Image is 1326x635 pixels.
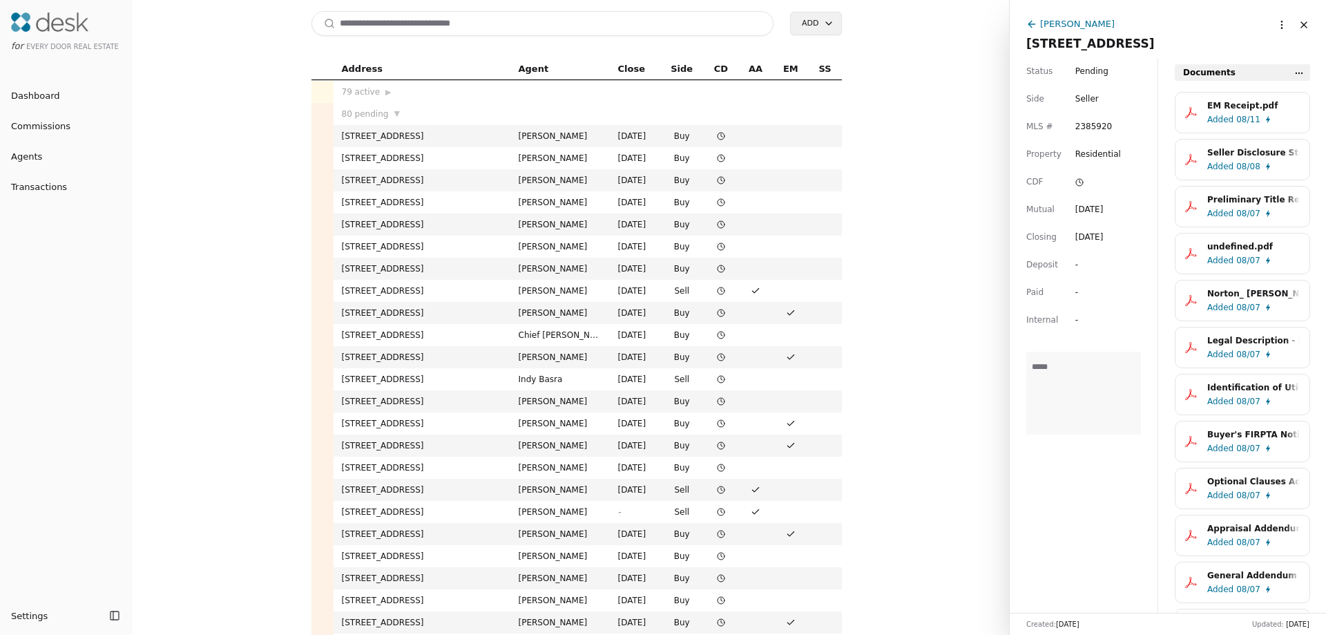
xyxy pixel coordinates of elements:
[660,169,704,191] td: Buy
[660,191,704,214] td: Buy
[1286,620,1309,628] span: [DATE]
[660,435,704,457] td: Buy
[660,125,704,147] td: Buy
[610,169,660,191] td: [DATE]
[334,589,510,612] td: [STREET_ADDRESS]
[1236,582,1260,596] span: 08/07
[618,61,645,77] span: Close
[610,567,660,589] td: [DATE]
[11,41,23,51] span: for
[510,191,610,214] td: [PERSON_NAME]
[1207,381,1300,395] div: Identification of Utilities Addendum - [STREET_ADDRESS]pdf
[1207,207,1233,220] span: Added
[1075,120,1112,133] span: 2385920
[1026,230,1057,244] span: Closing
[510,147,610,169] td: [PERSON_NAME]
[1183,66,1236,79] span: Documents
[334,413,510,435] td: [STREET_ADDRESS]
[334,390,510,413] td: [STREET_ADDRESS]
[1207,301,1233,314] span: Added
[610,302,660,324] td: [DATE]
[610,612,660,634] td: [DATE]
[610,479,660,501] td: [DATE]
[334,324,510,346] td: [STREET_ADDRESS]
[510,125,610,147] td: [PERSON_NAME]
[334,125,510,147] td: [STREET_ADDRESS]
[385,86,391,99] span: ▶
[394,108,399,120] span: ▼
[660,258,704,280] td: Buy
[1236,395,1260,408] span: 08/07
[334,147,510,169] td: [STREET_ADDRESS]
[610,214,660,236] td: [DATE]
[342,107,389,121] span: 80 pending
[334,191,510,214] td: [STREET_ADDRESS]
[1040,17,1115,31] div: [PERSON_NAME]
[1026,92,1044,106] span: Side
[610,236,660,258] td: [DATE]
[749,61,762,77] span: AA
[1026,175,1044,189] span: CDF
[1207,569,1300,582] div: General Addendum - [STREET_ADDRESS]pdf
[11,12,88,32] img: Desk
[510,545,610,567] td: [PERSON_NAME]
[660,214,704,236] td: Buy
[1207,146,1300,160] div: Seller Disclosure Statement-Unimproved Property.pdf
[1026,619,1079,629] div: Created:
[660,545,704,567] td: Buy
[660,346,704,368] td: Buy
[1207,334,1300,348] div: Legal Description - [STREET_ADDRESS]pdf
[1236,536,1260,549] span: 08/07
[1056,620,1079,628] span: [DATE]
[1075,258,1100,272] div: -
[610,280,660,302] td: [DATE]
[1252,619,1309,629] div: Updated:
[660,457,704,479] td: Buy
[660,147,704,169] td: Buy
[334,545,510,567] td: [STREET_ADDRESS]
[660,612,704,634] td: Buy
[1175,468,1310,509] button: Optional Clauses Addendum - [STREET_ADDRESS]pdfAdded08/07
[660,236,704,258] td: Buy
[610,324,660,346] td: [DATE]
[334,280,510,302] td: [STREET_ADDRESS]
[1236,348,1260,361] span: 08/07
[610,147,660,169] td: [DATE]
[1175,515,1310,556] button: Appraisal Addendum - [STREET_ADDRESS]pdfAdded08/07
[510,169,610,191] td: [PERSON_NAME]
[334,302,510,324] td: [STREET_ADDRESS]
[1207,428,1300,442] div: Buyer's FIRPTA Notice - [STREET_ADDRESS]pdf
[1026,120,1053,133] span: MLS #
[1075,92,1099,106] span: Seller
[1207,442,1233,455] span: Added
[660,324,704,346] td: Buy
[1175,233,1310,274] button: undefined.pdfAdded08/07
[1207,536,1233,549] span: Added
[1175,92,1310,133] button: EM Receipt.pdfAdded08/11
[610,545,660,567] td: [DATE]
[342,61,383,77] span: Address
[1207,522,1300,536] div: Appraisal Addendum - [STREET_ADDRESS]pdf
[1236,301,1260,314] span: 08/07
[610,368,660,390] td: [DATE]
[1026,202,1055,216] span: Mutual
[1236,160,1260,173] span: 08/08
[510,214,610,236] td: [PERSON_NAME]
[618,507,621,517] span: -
[1026,313,1058,327] span: Internal
[610,413,660,435] td: [DATE]
[334,567,510,589] td: [STREET_ADDRESS]
[790,12,841,35] button: Add
[1236,442,1260,455] span: 08/07
[519,61,549,77] span: Agent
[1207,475,1300,489] div: Optional Clauses Addendum - [STREET_ADDRESS]pdf
[510,501,610,523] td: [PERSON_NAME]
[510,413,610,435] td: [PERSON_NAME]
[1207,160,1233,173] span: Added
[610,125,660,147] td: [DATE]
[660,523,704,545] td: Buy
[1207,193,1300,207] div: Preliminary Title Report - [STREET_ADDRESS]pdf
[6,605,105,627] button: Settings
[1175,186,1310,227] button: Preliminary Title Report - [STREET_ADDRESS]pdfAdded08/07
[610,258,660,280] td: [DATE]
